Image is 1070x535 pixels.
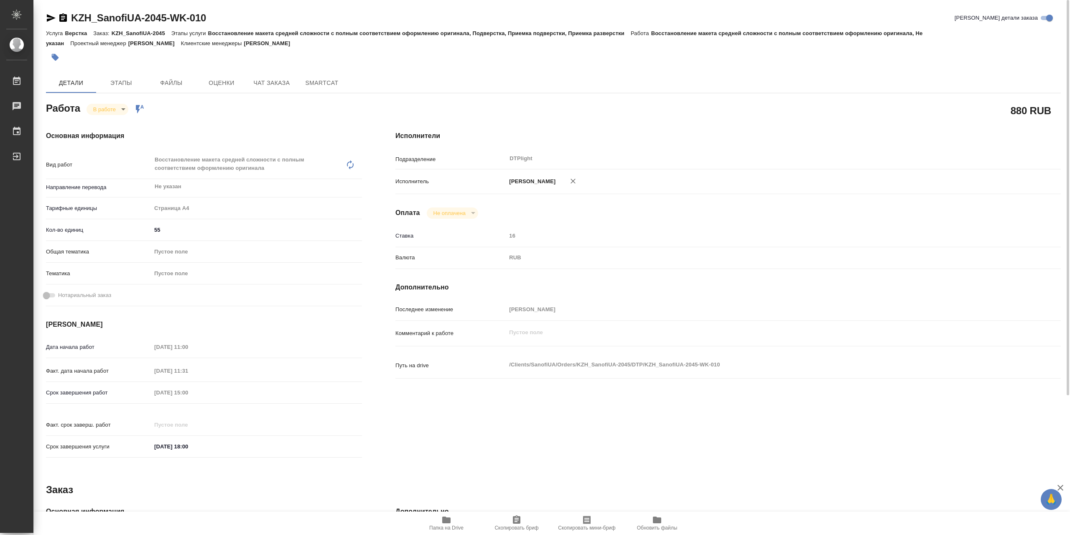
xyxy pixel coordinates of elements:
[46,443,151,451] p: Срок завершения услуги
[637,525,678,531] span: Обновить файлы
[201,78,242,88] span: Оценки
[91,106,118,113] button: В работе
[154,248,352,256] div: Пустое поле
[395,507,1061,517] h4: Дополнительно
[244,40,296,46] p: [PERSON_NAME]
[46,161,151,169] p: Вид работ
[395,208,420,218] h4: Оплата
[395,361,506,370] p: Путь на drive
[46,248,151,256] p: Общая тематика
[154,269,352,278] div: Пустое поле
[151,440,224,453] input: ✎ Введи что-нибудь
[46,131,362,141] h4: Основная информация
[46,226,151,234] p: Кол-во единиц
[151,387,224,399] input: Пустое поле
[46,183,151,192] p: Направление перевода
[151,341,224,353] input: Пустое поле
[427,207,478,219] div: В работе
[302,78,342,88] span: SmartCat
[151,245,362,259] div: Пустое поле
[252,78,292,88] span: Чат заказа
[171,30,208,36] p: Этапы услуги
[494,525,538,531] span: Скопировать бриф
[395,232,506,240] p: Ставка
[552,512,622,535] button: Скопировать мини-бриф
[46,204,151,212] p: Тарифные единицы
[70,40,128,46] p: Проектный менеджер
[46,389,151,397] p: Срок завершения работ
[631,30,651,36] p: Работа
[1011,103,1051,118] h2: 880 RUB
[87,104,128,115] div: В работе
[151,78,191,88] span: Файлы
[71,12,206,23] a: KZH_SanofiUA-2045-WK-010
[506,358,1005,372] textarea: /Clients/SanofiUA/Orders/KZH_SanofiUA-2045/DTP/KZH_SanofiUA-2045-WK-010
[1044,491,1058,508] span: 🙏
[151,365,224,377] input: Пустое поле
[101,78,141,88] span: Этапы
[429,525,464,531] span: Папка на Drive
[46,13,56,23] button: Скопировать ссылку для ЯМессенджера
[395,305,506,314] p: Последнее изменение
[46,367,151,375] p: Факт. дата начала работ
[46,320,362,330] h4: [PERSON_NAME]
[58,291,111,299] span: Нотариальный заказ
[558,525,615,531] span: Скопировать мини-бриф
[65,30,93,36] p: Верстка
[151,266,362,281] div: Пустое поле
[622,512,692,535] button: Обновить файлы
[411,512,481,535] button: Папка на Drive
[395,177,506,186] p: Исполнитель
[51,78,91,88] span: Детали
[395,329,506,338] p: Комментарий к работе
[208,30,631,36] p: Восстановление макета средней сложности с полным соответствием оформлению оригинала, Подверстка, ...
[46,421,151,429] p: Факт. срок заверш. работ
[46,269,151,278] p: Тематика
[395,131,1061,141] h4: Исполнители
[128,40,181,46] p: [PERSON_NAME]
[564,172,582,190] button: Удалить исполнителя
[46,507,362,517] h4: Основная информация
[1041,489,1062,510] button: 🙏
[46,483,73,497] h2: Заказ
[181,40,244,46] p: Клиентские менеджеры
[506,303,1005,315] input: Пустое поле
[46,343,151,351] p: Дата начала работ
[506,251,1005,265] div: RUB
[955,14,1038,22] span: [PERSON_NAME] детали заказа
[395,155,506,164] p: Подразделение
[395,253,506,262] p: Валюта
[506,177,555,186] p: [PERSON_NAME]
[46,30,65,36] p: Услуга
[46,100,80,115] h2: Работа
[151,419,224,431] input: Пустое поле
[431,210,468,217] button: Не оплачена
[151,201,362,215] div: Страница А4
[151,224,362,236] input: ✎ Введи что-нибудь
[58,13,68,23] button: Скопировать ссылку
[395,282,1061,292] h4: Дополнительно
[481,512,552,535] button: Скопировать бриф
[506,230,1005,242] input: Пустое поле
[93,30,111,36] p: Заказ:
[112,30,171,36] p: KZH_SanofiUA-2045
[46,48,64,67] button: Добавить тэг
